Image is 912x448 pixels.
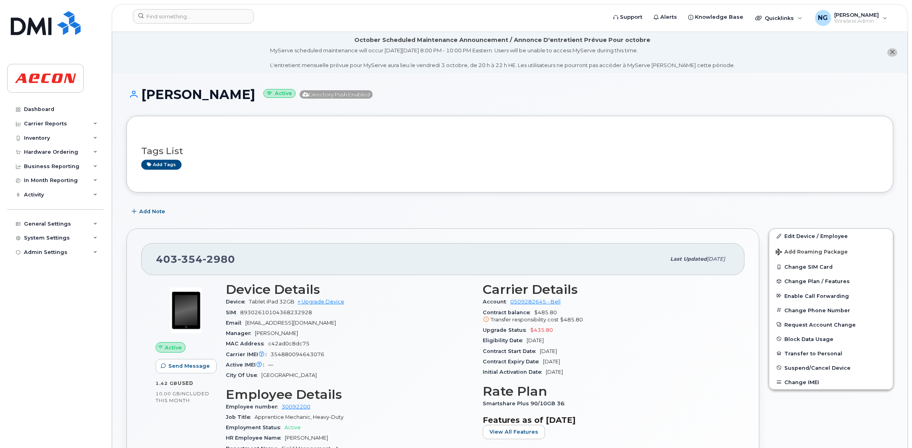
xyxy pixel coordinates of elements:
[245,320,336,326] span: [EMAIL_ADDRESS][DOMAIN_NAME]
[483,415,730,425] h3: Features as of [DATE]
[491,317,559,323] span: Transfer responsibility cost
[784,278,850,284] span: Change Plan / Features
[483,309,534,315] span: Contract balance
[156,391,180,396] span: 10.00 GB
[268,362,273,368] span: —
[707,256,725,262] span: [DATE]
[354,36,650,44] div: October Scheduled Maintenance Announcement / Annonce D'entretient Prévue Pour octobre
[139,208,165,215] span: Add Note
[226,351,270,357] span: Carrier IMEI
[784,365,851,371] span: Suspend/Cancel Device
[156,253,235,265] span: 403
[298,299,344,305] a: + Upgrade Device
[141,146,878,156] h3: Tags List
[769,243,893,260] button: Add Roaming Package
[156,391,209,404] span: included this month
[483,337,527,343] span: Eligibility Date
[769,361,893,375] button: Suspend/Cancel Device
[226,330,255,336] span: Manager
[776,249,848,256] span: Add Roaming Package
[510,299,561,305] a: 0509282645 - Bell
[670,256,707,262] span: Last updated
[226,404,282,410] span: Employee number
[284,424,301,430] span: Active
[483,327,530,333] span: Upgrade Status
[162,286,210,334] img: image20231002-3703462-fz3vdb.jpeg
[483,359,543,365] span: Contract Expiry Date
[226,414,255,420] span: Job Title
[282,404,310,410] a: 30092200
[270,351,324,357] span: 354880094643076
[226,435,285,441] span: HR Employee Name
[255,414,343,420] span: Apprentice Mechanic, Heavy-Duty
[168,362,210,370] span: Send Message
[769,289,893,303] button: Enable Call Forwarding
[546,369,563,375] span: [DATE]
[483,348,540,354] span: Contract Start Date
[285,435,328,441] span: [PERSON_NAME]
[141,160,182,170] a: Add tags
[300,90,373,99] span: Directory Push Enabled
[156,381,178,386] span: 1.42 GB
[240,309,312,315] span: 89302610104368232928
[769,317,893,332] button: Request Account Change
[178,380,193,386] span: used
[887,48,897,57] button: close notification
[203,253,235,265] span: 2980
[483,282,730,297] h3: Carrier Details
[769,229,893,243] a: Edit Device / Employee
[270,47,735,69] div: MyServe scheduled maintenance will occur [DATE][DATE] 8:00 PM - 10:00 PM Eastern. Users will be u...
[226,424,284,430] span: Employment Status
[126,204,172,219] button: Add Note
[483,400,569,406] span: Smartshare Plus 90/10GB 36
[784,293,849,299] span: Enable Call Forwarding
[226,341,268,347] span: MAC Address
[769,274,893,288] button: Change Plan / Features
[483,299,510,305] span: Account
[268,341,310,347] span: c42ad0c8dc75
[226,309,240,315] span: SIM
[156,359,217,373] button: Send Message
[769,303,893,317] button: Change Phone Number
[769,332,893,346] button: Block Data Usage
[261,372,317,378] span: [GEOGRAPHIC_DATA]
[543,359,560,365] span: [DATE]
[126,87,893,101] h1: [PERSON_NAME]
[483,309,730,324] span: $485.80
[263,89,296,98] small: Active
[165,344,182,351] span: Active
[226,282,473,297] h3: Device Details
[255,330,298,336] span: [PERSON_NAME]
[483,369,546,375] span: Initial Activation Date
[226,320,245,326] span: Email
[560,317,583,323] span: $485.80
[769,375,893,389] button: Change IMEI
[769,260,893,274] button: Change SIM Card
[490,428,538,436] span: View All Features
[226,387,473,402] h3: Employee Details
[249,299,294,305] span: Tablet iPad 32GB
[226,299,249,305] span: Device
[530,327,553,333] span: $435.80
[540,348,557,354] span: [DATE]
[178,253,203,265] span: 354
[769,346,893,361] button: Transfer to Personal
[483,425,545,439] button: View All Features
[226,362,268,368] span: Active IMEI
[226,372,261,378] span: City Of Use
[483,384,730,398] h3: Rate Plan
[527,337,544,343] span: [DATE]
